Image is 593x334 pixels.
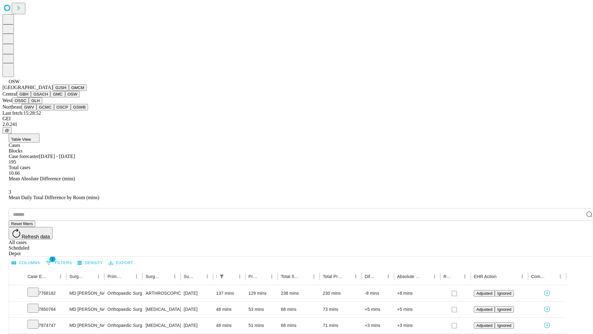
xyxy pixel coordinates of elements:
button: Menu [430,272,439,281]
span: West [2,98,12,103]
button: OSCP [54,104,71,110]
button: Reset filters [9,221,35,227]
span: Last fetch: 15:28:52 [2,110,41,116]
div: EHR Action [474,274,496,279]
button: Menu [132,272,141,281]
div: +8 mins [397,285,437,301]
button: OSW [65,91,80,97]
div: MD [PERSON_NAME] [69,318,101,333]
span: Reset filters [11,221,33,226]
div: 7874747 [27,318,63,333]
div: [DATE] [184,302,210,317]
button: Sort [162,272,170,281]
div: [DATE] [184,285,210,301]
span: Mean Absolute Difference (mins) [9,176,75,181]
button: GWV [22,104,36,110]
div: -8 mins [365,285,391,301]
button: Adjusted [474,322,495,329]
div: GEI [2,116,591,122]
div: 129 mins [249,285,275,301]
span: Adjusted [476,323,492,328]
button: Show filters [44,258,74,268]
div: Total Predicted Duration [323,274,342,279]
button: Menu [235,272,244,281]
button: Expand [12,288,21,299]
span: Case forecaster [9,154,39,159]
button: Refresh data [9,227,53,239]
div: +5 mins [397,302,437,317]
span: Adjusted [476,307,492,312]
button: Sort [343,272,351,281]
button: Menu [461,272,469,281]
span: [DATE] - [DATE] [39,154,75,159]
button: Menu [56,272,65,281]
button: Menu [556,272,565,281]
div: MD [PERSON_NAME] [69,302,101,317]
span: 3 [9,189,11,195]
button: Menu [309,272,318,281]
div: 7850764 [27,302,63,317]
span: Table View [11,137,31,142]
div: Difference [365,274,375,279]
div: Surgeon Name [69,274,85,279]
button: Sort [547,272,556,281]
button: GJSH [53,84,69,91]
div: 137 mins [216,285,242,301]
div: 53 mins [249,302,275,317]
button: Sort [86,272,94,281]
div: 73 mins [323,302,359,317]
div: Resolved in EHR [444,274,452,279]
button: GLH [29,97,42,104]
span: OSW [9,79,20,84]
span: Ignored [497,323,511,328]
div: 71 mins [323,318,359,333]
span: [GEOGRAPHIC_DATA] [2,85,53,90]
button: Expand [12,320,21,331]
button: Expand [12,304,21,315]
button: Export [107,258,135,268]
button: GSACH [31,91,50,97]
span: Adjusted [476,291,492,296]
div: Total Scheduled Duration [281,274,300,279]
button: OSSC [12,97,29,104]
span: 10.66 [9,170,20,176]
button: Sort [194,272,203,281]
div: Surgery Date [184,274,194,279]
div: 7768182 [27,285,63,301]
span: Ignored [497,307,511,312]
span: Total cases [9,165,30,170]
button: Show filters [217,272,226,281]
button: Menu [351,272,360,281]
div: +5 mins [365,302,391,317]
div: 48 mins [216,318,242,333]
div: [MEDICAL_DATA] MEDIAL OR LATERAL MENISCECTOMY [145,318,177,333]
button: Adjusted [474,290,495,297]
button: Menu [170,272,179,281]
button: Sort [497,272,506,281]
div: 2.0.241 [2,122,591,127]
div: 68 mins [281,302,317,317]
div: 48 mins [216,302,242,317]
div: Orthopaedic Surgery [107,318,139,333]
button: GMCM [69,84,87,91]
span: @ [5,128,9,133]
div: Surgery Name [145,274,161,279]
button: Sort [301,272,309,281]
button: GSWB [71,104,88,110]
button: Sort [452,272,461,281]
button: Sort [227,272,235,281]
button: Menu [94,272,103,281]
div: 68 mins [281,318,317,333]
span: 195 [9,159,16,165]
span: 1 [49,256,56,262]
button: Menu [384,272,393,281]
div: Case Epic Id [27,274,47,279]
div: +3 mins [365,318,391,333]
span: Refresh data [22,234,50,239]
div: [DATE] [184,318,210,333]
div: Scheduled In Room Duration [216,274,217,279]
span: Central [2,91,17,96]
button: Sort [375,272,384,281]
button: Sort [422,272,430,281]
div: Predicted In Room Duration [249,274,259,279]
